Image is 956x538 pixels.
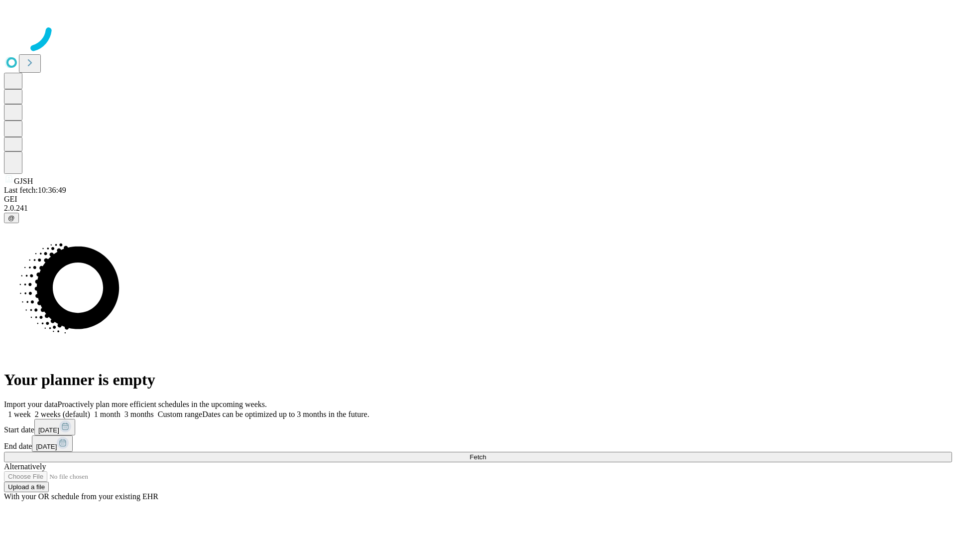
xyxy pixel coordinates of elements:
[34,419,75,435] button: [DATE]
[4,400,58,408] span: Import your data
[470,453,486,461] span: Fetch
[202,410,369,418] span: Dates can be optimized up to 3 months in the future.
[4,452,952,462] button: Fetch
[14,177,33,185] span: GJSH
[36,443,57,450] span: [DATE]
[4,435,952,452] div: End date
[4,213,19,223] button: @
[8,214,15,222] span: @
[4,419,952,435] div: Start date
[4,462,46,471] span: Alternatively
[32,435,73,452] button: [DATE]
[94,410,120,418] span: 1 month
[4,492,158,501] span: With your OR schedule from your existing EHR
[58,400,267,408] span: Proactively plan more efficient schedules in the upcoming weeks.
[38,426,59,434] span: [DATE]
[4,371,952,389] h1: Your planner is empty
[4,186,66,194] span: Last fetch: 10:36:49
[35,410,90,418] span: 2 weeks (default)
[124,410,154,418] span: 3 months
[4,195,952,204] div: GEI
[8,410,31,418] span: 1 week
[158,410,202,418] span: Custom range
[4,204,952,213] div: 2.0.241
[4,482,49,492] button: Upload a file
